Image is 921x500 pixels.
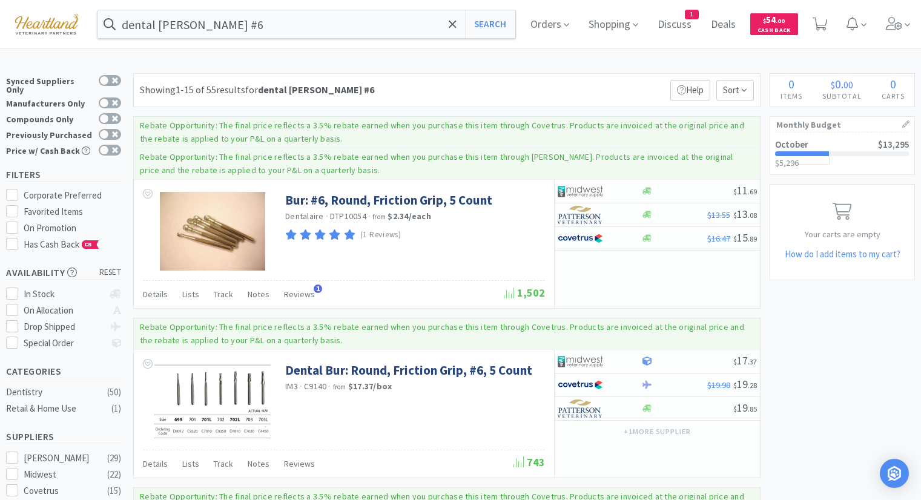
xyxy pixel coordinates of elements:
[6,97,93,108] div: Manufacturers Only
[248,289,269,300] span: Notes
[6,168,121,182] h5: Filters
[843,79,853,91] span: 00
[733,183,757,197] span: 11
[733,401,757,415] span: 19
[285,362,532,378] a: Dental Bur: Round, Friction Grip, #6, 5 Count
[140,151,733,176] p: Rebate Opportunity: The final price reflects a 3.5% rebate earned when you purchase this item thr...
[733,357,737,366] span: $
[775,157,799,168] span: $5,296
[707,233,730,244] span: $16.47
[733,381,737,390] span: $
[285,381,298,392] a: IM3
[770,247,914,262] h5: How do I add items to my cart?
[333,383,346,391] span: from
[82,241,94,248] span: CB
[750,8,798,41] a: $54.00Cash Back
[6,145,93,155] div: Price w/ Cash Back
[99,266,122,279] span: reset
[558,182,603,200] img: 4dd14cff54a648ac9e977f0c5da9bc2e_5.png
[140,321,744,346] p: Rebate Opportunity: The final price reflects a 3.5% rebate earned when you purchase this item thr...
[300,381,302,392] span: ·
[748,234,757,243] span: . 89
[326,211,328,222] span: ·
[6,75,93,94] div: Synced Suppliers Only
[143,289,168,300] span: Details
[360,229,401,242] p: (1 Reviews)
[182,289,199,300] span: Lists
[733,231,757,245] span: 15
[6,385,104,400] div: Dentistry
[733,234,737,243] span: $
[770,90,812,102] h4: Items
[328,381,331,392] span: ·
[372,212,386,221] span: from
[733,207,757,221] span: 13
[111,401,121,416] div: ( 1 )
[653,19,696,30] a: Discuss1
[748,357,757,366] span: . 37
[558,206,603,224] img: f5e969b455434c6296c6d81ef179fa71_3.png
[776,17,785,25] span: . 00
[558,376,603,394] img: 77fca1acd8b6420a9015268ca798ef17_1.png
[758,27,791,35] span: Cash Back
[24,188,122,203] div: Corporate Preferred
[558,352,603,370] img: 4dd14cff54a648ac9e977f0c5da9bc2e_5.png
[140,82,374,98] div: Showing 1-15 of 55 results
[24,287,104,301] div: In Stock
[748,404,757,413] span: . 85
[513,455,545,469] span: 743
[770,228,914,241] p: Your carts are empty
[368,211,371,222] span: ·
[6,266,121,280] h5: Availability
[24,238,99,250] span: Has Cash Back
[716,80,754,100] span: Sort
[812,90,871,102] h4: Subtotal
[733,377,757,391] span: 19
[330,211,366,222] span: DTP10054
[284,458,315,469] span: Reviews
[214,458,233,469] span: Track
[748,187,757,196] span: . 69
[835,76,841,91] span: 0
[685,10,698,19] span: 1
[6,364,121,378] h5: Categories
[348,381,392,392] strong: $17.37 / box
[6,7,87,41] img: cad7bdf275c640399d9c6e0c56f98fd2_10.png
[465,10,515,38] button: Search
[24,320,104,334] div: Drop Shipped
[6,401,104,416] div: Retail & Home Use
[733,187,737,196] span: $
[6,129,93,139] div: Previously Purchased
[558,400,603,418] img: f5e969b455434c6296c6d81ef179fa71_3.png
[314,285,322,293] span: 1
[831,79,835,91] span: $
[880,459,909,488] div: Open Intercom Messenger
[140,120,744,144] p: Rebate Opportunity: The final price reflects a 3.5% rebate earned when you purchase this item thr...
[258,84,374,96] strong: dental [PERSON_NAME] #6
[733,354,757,367] span: 17
[24,221,122,235] div: On Promotion
[890,76,896,91] span: 0
[733,211,737,220] span: $
[97,10,515,38] input: Search by item, sku, manufacturer, ingredient, size...
[812,78,871,90] div: .
[770,133,914,174] a: October$13,295$5,296
[6,113,93,123] div: Compounds Only
[763,14,785,25] span: 54
[152,362,273,440] img: bae5e9a0ab374bd0b27b70d6a31d1483_331889.png
[707,209,730,220] span: $13.55
[285,211,324,222] a: Dentalaire
[24,484,99,498] div: Covetrus
[706,19,741,30] a: Deals
[245,84,374,96] span: for
[776,117,908,133] h1: Monthly Budget
[107,484,121,498] div: ( 15 )
[878,139,909,150] span: $13,295
[388,211,431,222] strong: $2.34 / each
[143,458,168,469] span: Details
[707,380,730,390] span: $19.98
[763,17,766,25] span: $
[24,336,104,350] div: Special Order
[160,192,265,271] img: ff5d0c94d09440208e3a00c6aac3eaa3_51854.jpeg
[558,229,603,248] img: 77fca1acd8b6420a9015268ca798ef17_1.png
